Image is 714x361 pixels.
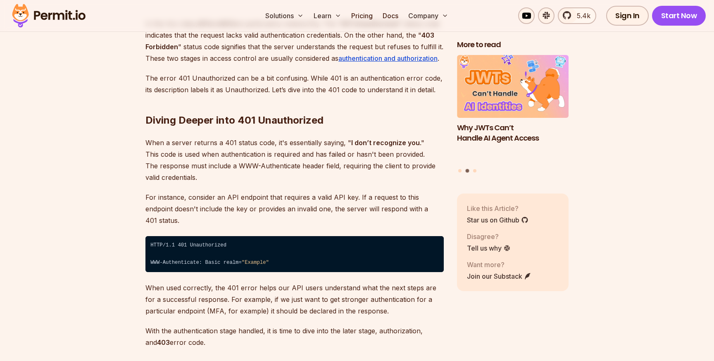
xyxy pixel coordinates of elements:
p: The error 401 Unauthorized can be a bit confusing. While 401 is an authentication error code, its... [145,72,444,96]
button: Company [405,7,452,24]
a: Tell us why [467,243,511,253]
strong: I don’t recognize you [351,139,420,147]
li: 2 of 3 [457,55,569,164]
h2: More to read [457,40,569,50]
a: Star us on Github [467,215,528,225]
a: Start Now [652,6,706,26]
strong: 403 Forbidden [145,31,434,51]
a: Pricing [348,7,376,24]
span: 5.4k [572,11,590,21]
a: Join our Substack [467,271,531,281]
img: Why JWTs Can’t Handle AI Agent Access [457,55,569,118]
button: Solutions [262,7,307,24]
a: Docs [379,7,402,24]
p: With the authentication stage handled, it is time to dive into the later stage, authorization, an... [145,325,444,348]
img: Permit logo [8,2,89,30]
a: 5.4k [558,7,596,24]
button: Go to slide 3 [473,169,476,172]
code: HTTP/1.1 401 Unauthorized ⁠ WWW-Authenticate: Basic realm= [145,236,444,273]
h2: Diving Deeper into 401 Unauthorized [145,81,444,127]
div: Posts [457,55,569,174]
button: Go to slide 2 [466,169,469,172]
p: When a server returns a 401 status code, it's essentially saying, " ." This code is used when aut... [145,137,444,183]
button: Go to slide 1 [458,169,462,172]
a: Sign In [606,6,649,26]
p: For instance, consider an API endpoint that requires a valid API key. If a request to this endpoi... [145,191,444,226]
p: In the 4xx class, and are particularly noteworthy. The " " status code indicates that the request... [145,18,444,64]
strong: 403 [157,338,170,347]
p: Want more? [467,259,531,269]
button: Learn [310,7,345,24]
p: Disagree? [467,231,511,241]
a: authentication and authorization [338,54,438,62]
p: Like this Article? [467,203,528,213]
h3: Why JWTs Can’t Handle AI Agent Access [457,122,569,143]
p: When used correctly, the 401 error helps our API users understand what the next steps are for a s... [145,282,444,317]
span: "Example" [242,260,269,265]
